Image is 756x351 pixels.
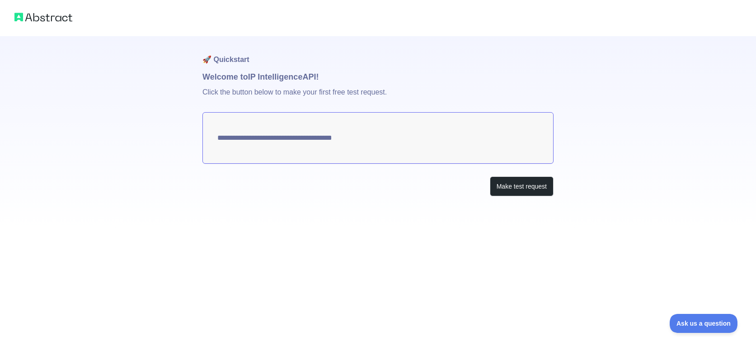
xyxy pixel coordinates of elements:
[202,83,554,112] p: Click the button below to make your first free test request.
[490,176,554,197] button: Make test request
[202,71,554,83] h1: Welcome to IP Intelligence API!
[14,11,72,24] img: Abstract logo
[670,314,738,333] iframe: Toggle Customer Support
[202,36,554,71] h1: 🚀 Quickstart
